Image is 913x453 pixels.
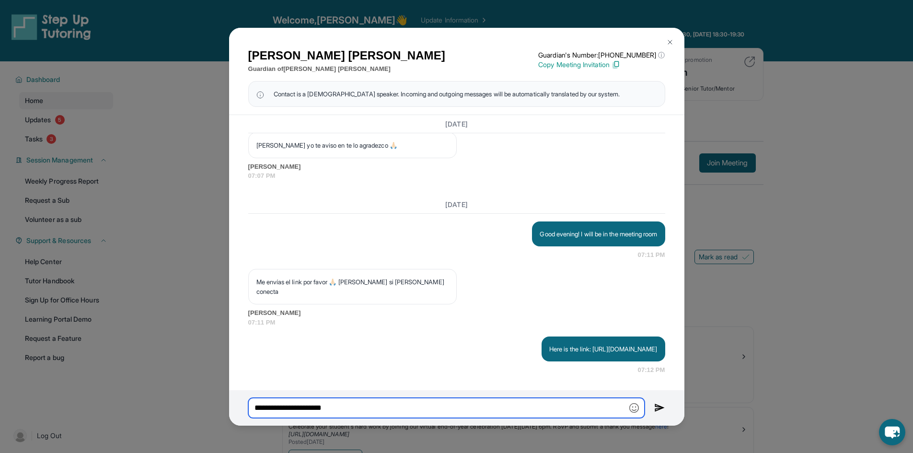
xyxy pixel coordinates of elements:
span: 07:11 PM [638,250,665,260]
img: Close Icon [666,38,674,46]
p: Guardian's Number: [PHONE_NUMBER] [538,50,665,60]
p: Guardian of [PERSON_NAME] [PERSON_NAME] [248,64,445,74]
span: ⓘ [658,50,665,60]
p: Me envías el link por favor 🙏🏻 [PERSON_NAME] si [PERSON_NAME] conecta [256,277,449,296]
img: Send icon [654,402,665,414]
h3: [DATE] [248,200,665,209]
p: Here is the link: [URL][DOMAIN_NAME] [549,344,658,354]
span: Contact is a [DEMOGRAPHIC_DATA] speaker. Incoming and outgoing messages will be automatically tra... [274,89,620,99]
p: Good evening! I will be in the meeting room [540,229,657,239]
p: [PERSON_NAME] yo te aviso en te lo agradezco 🙏🏻 [256,140,449,150]
h1: [PERSON_NAME] [PERSON_NAME] [248,47,445,64]
img: Emoji [629,403,639,413]
p: Copy Meeting Invitation [538,60,665,70]
span: [PERSON_NAME] [248,308,665,318]
img: Copy Icon [612,60,620,69]
h3: [DATE] [248,119,665,128]
img: info Icon [256,89,264,99]
button: chat-button [879,419,905,445]
span: 07:11 PM [248,318,665,327]
span: 07:07 PM [248,171,665,181]
span: 07:12 PM [638,365,665,375]
span: [PERSON_NAME] [248,162,665,172]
